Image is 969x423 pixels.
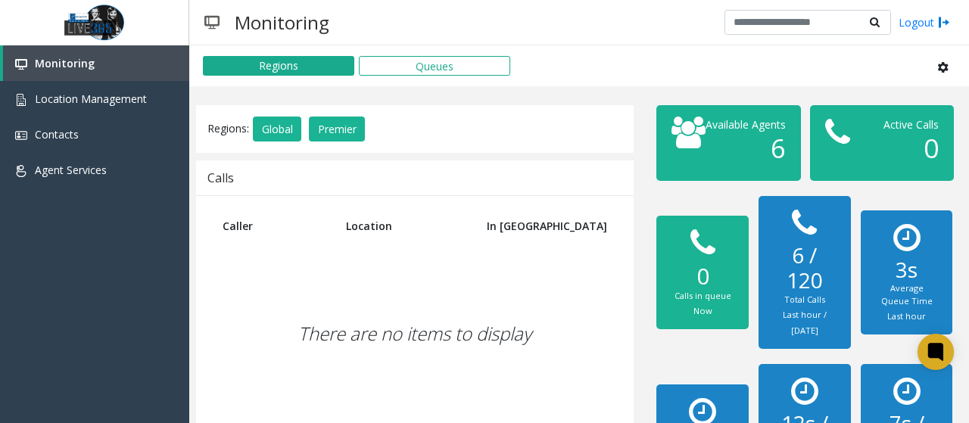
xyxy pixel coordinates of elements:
[15,94,27,106] img: 'icon'
[706,117,786,132] span: Available Agents
[35,92,147,106] span: Location Management
[771,130,786,166] span: 6
[475,207,619,244] th: In [GEOGRAPHIC_DATA]
[774,294,835,306] div: Total Calls
[207,120,249,135] span: Regions:
[211,244,618,423] div: There are no items to display
[359,56,510,76] button: Queues
[203,56,354,76] button: Regions
[35,56,95,70] span: Monitoring
[35,127,79,142] span: Contacts
[204,4,220,41] img: pageIcon
[693,305,712,316] small: Now
[876,282,937,307] div: Average Queue Time
[783,309,827,336] small: Last hour / [DATE]
[671,290,733,303] div: Calls in queue
[253,117,301,142] button: Global
[924,130,939,166] span: 0
[207,168,234,188] div: Calls
[876,257,937,283] h2: 3s
[15,129,27,142] img: 'icon'
[15,58,27,70] img: 'icon'
[3,45,189,81] a: Monitoring
[335,207,474,244] th: Location
[938,14,950,30] img: logout
[671,263,733,290] h2: 0
[883,117,939,132] span: Active Calls
[15,165,27,177] img: 'icon'
[227,4,337,41] h3: Monitoring
[309,117,365,142] button: Premier
[887,310,926,322] small: Last hour
[35,163,107,177] span: Agent Services
[774,243,835,294] h2: 6 / 120
[899,14,950,30] a: Logout
[211,207,335,244] th: Caller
